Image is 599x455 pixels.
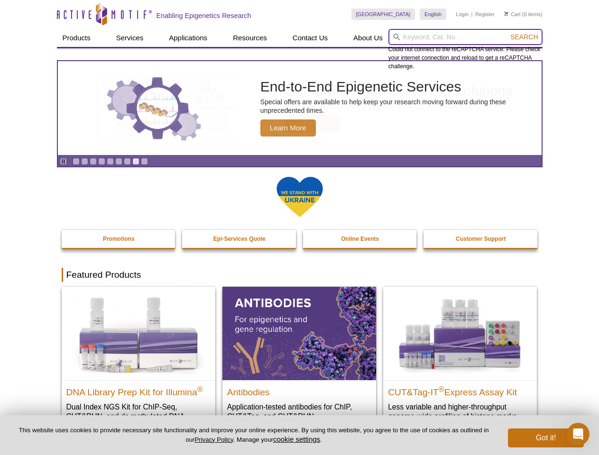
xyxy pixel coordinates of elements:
a: Applications [163,29,213,47]
a: [GEOGRAPHIC_DATA] [351,9,415,20]
img: Your Cart [504,11,508,16]
a: Cart [504,11,521,18]
li: | [471,9,473,20]
a: Go to slide 8 [132,158,139,165]
button: cookie settings [273,435,320,443]
h2: Antibodies [227,383,371,397]
h2: Featured Products [62,268,538,282]
strong: Promotions [103,236,135,242]
li: (0 items) [504,9,543,20]
img: DNA Library Prep Kit for Illumina [62,287,215,380]
span: Search [510,33,538,41]
p: Application-tested antibodies for ChIP, CUT&Tag, and CUT&RUN. [227,402,371,421]
img: CUT&Tag-IT® Express Assay Kit [383,287,537,380]
a: Login [456,11,469,18]
button: Got it! [508,428,584,447]
a: Go to slide 9 [141,158,148,165]
a: Register [475,11,495,18]
sup: ® [439,385,444,393]
h2: CUT&Tag-IT Express Assay Kit [388,383,532,397]
p: This website uses cookies to provide necessary site functionality and improve your online experie... [15,426,492,444]
a: CUT&Tag-IT® Express Assay Kit CUT&Tag-IT®Express Assay Kit Less variable and higher-throughput ge... [383,287,537,430]
a: Customer Support [424,230,538,248]
a: Promotions [62,230,176,248]
a: Services [111,29,149,47]
p: Dual Index NGS Kit for ChIP-Seq, CUT&RUN, and ds methylated DNA assays. [66,402,211,431]
h2: End-to-End Epigenetic Services [260,80,537,94]
sup: ® [197,385,203,393]
a: Go to slide 2 [81,158,88,165]
a: Go to slide 5 [107,158,114,165]
button: Search [507,33,541,41]
h2: Enabling Epigenetics Research [157,11,251,20]
a: Contact Us [287,29,333,47]
div: Could not connect to the reCAPTCHA service. Please check your internet connection and reload to g... [388,29,543,71]
a: Epi-Services Quote [182,230,297,248]
iframe: Intercom live chat [567,423,590,446]
input: Keyword, Cat. No. [388,29,543,45]
h2: DNA Library Prep Kit for Illumina [66,383,211,397]
img: All Antibodies [222,287,376,380]
a: DNA Library Prep Kit for Illumina DNA Library Prep Kit for Illumina® Dual Index NGS Kit for ChIP-... [62,287,215,440]
a: Resources [227,29,273,47]
a: All Antibodies Antibodies Application-tested antibodies for ChIP, CUT&Tag, and CUT&RUN. [222,287,376,430]
a: Three gears with decorative charts inside the larger center gear. End-to-End Epigenetic Services ... [58,61,542,155]
img: Three gears with decorative charts inside the larger center gear. [107,75,202,141]
article: End-to-End Epigenetic Services [58,61,542,155]
p: Less variable and higher-throughput genome-wide profiling of histone marks​. [388,402,532,421]
strong: Epi-Services Quote [213,236,266,242]
p: Special offers are available to help keep your research moving forward during these unprecedented... [260,98,537,115]
a: Go to slide 4 [98,158,105,165]
a: Privacy Policy [194,436,233,443]
a: Go to slide 1 [73,158,80,165]
a: Products [57,29,96,47]
a: About Us [348,29,388,47]
a: Go to slide 6 [115,158,122,165]
span: Learn More [260,119,316,136]
img: We Stand With Ukraine [276,176,323,218]
a: Go to slide 7 [124,158,131,165]
strong: Online Events [341,236,379,242]
a: English [420,9,446,20]
a: Toggle autoplay [60,158,67,165]
a: Go to slide 3 [90,158,97,165]
a: Online Events [303,230,418,248]
strong: Customer Support [456,236,506,242]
